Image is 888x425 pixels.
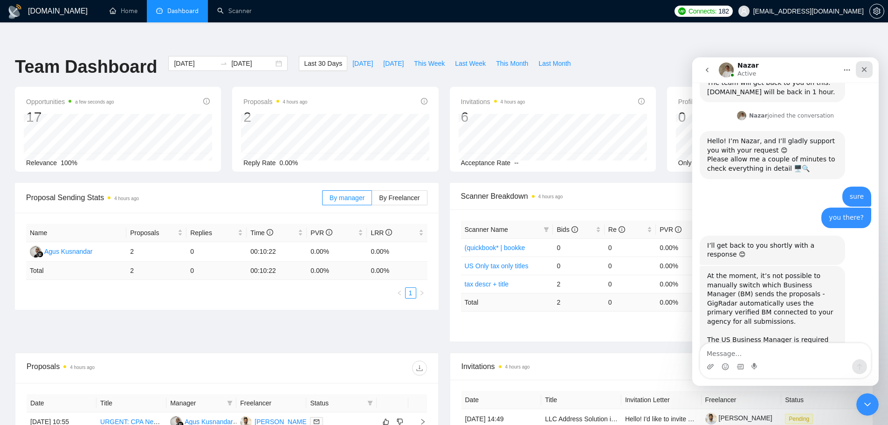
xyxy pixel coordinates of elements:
span: dashboard [156,7,163,14]
a: Pending [785,415,817,422]
span: PVR [660,226,681,233]
span: filter [544,227,549,232]
img: c1HpRchGOKp6Wp-ZHjKE1wQmxisqBPuR7AjbIKzzKTBgysUxpA_31oBgg1ApFgmLMl [705,413,717,425]
span: user [741,8,747,14]
td: 0.00% [656,257,707,275]
span: Scanner Name [465,226,508,233]
a: tax descr + title [465,280,509,288]
button: Last Week [450,56,491,71]
td: 0 [553,257,604,275]
a: (quickbook* | bookke [465,244,525,251]
span: info-circle [675,226,681,233]
td: 00:10:22 [247,242,307,262]
span: mail [314,419,319,425]
li: Previous Page [394,287,405,299]
button: [DATE] [378,56,409,71]
td: 2 [126,262,186,280]
li: Next Page [416,287,427,299]
td: 00:10:22 [247,262,307,280]
span: right [412,418,426,425]
td: 0.00% [656,275,707,293]
span: info-circle [571,226,578,233]
span: swap-right [220,60,227,67]
a: [PERSON_NAME] [705,414,772,422]
input: Start date [174,58,216,69]
span: LRR [371,229,392,237]
span: This Week [414,58,445,69]
td: 0 [186,262,247,280]
a: searchScanner [217,7,252,15]
button: [DATE] [347,56,378,71]
th: Date [461,391,542,409]
span: This Month [496,58,528,69]
th: Replies [186,224,247,242]
time: 4 hours ago [70,365,95,370]
span: info-circle [619,226,625,233]
td: 0.00% [307,242,367,262]
span: Opportunities [26,96,114,107]
span: Reply Rate [243,159,275,167]
time: 4 hours ago [283,99,308,105]
span: info-circle [267,229,273,236]
button: Last Month [533,56,576,71]
span: By manager [330,194,365,202]
span: filter [367,400,373,406]
th: Proposals [126,224,186,242]
time: 4 hours ago [505,364,530,369]
span: [DATE] [352,58,373,69]
a: AKAgus Kusnandar [30,247,93,255]
button: left [394,287,405,299]
span: Last Month [538,58,571,69]
span: left [397,290,402,296]
h1: Team Dashboard [15,56,157,78]
div: 0 [678,108,751,126]
th: Invitation Letter [621,391,702,409]
th: Date [27,394,96,412]
span: Dashboard [167,7,199,15]
div: Nazar says… [7,209,179,405]
div: 2 [243,108,307,126]
div: The US Business Manager is required only if you plan to apply for US-only job posts on Upwork. Th... [15,278,145,379]
span: 0.00% [280,159,298,167]
button: Upload attachment [14,306,22,313]
img: logo [7,4,22,19]
span: info-circle [421,98,427,105]
input: End date [231,58,274,69]
img: AK [30,246,41,258]
span: Last Week [455,58,486,69]
button: This Month [491,56,533,71]
span: Only exclusive agency members [678,159,772,167]
a: LLC Address Solution in [GEOGRAPHIC_DATA] [545,415,684,423]
th: Title [541,391,621,409]
td: 0.00 % [307,262,367,280]
div: 6 [461,108,525,126]
span: filter [365,396,375,410]
button: Emoji picker [29,306,37,313]
button: This Week [409,56,450,71]
th: Title [96,394,166,412]
span: Proposals [243,96,307,107]
img: gigradar-bm.png [37,251,43,258]
span: Replies [190,228,236,238]
th: Freelancer [236,394,306,412]
div: At the moment, it’s not possible to manually switch which Business Manager (BM) sends the proposa... [7,209,153,384]
th: Freelancer [702,391,782,409]
span: Invitations [461,96,525,107]
span: filter [227,400,233,406]
td: 2 [553,293,604,311]
button: Last 30 Days [299,56,347,71]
